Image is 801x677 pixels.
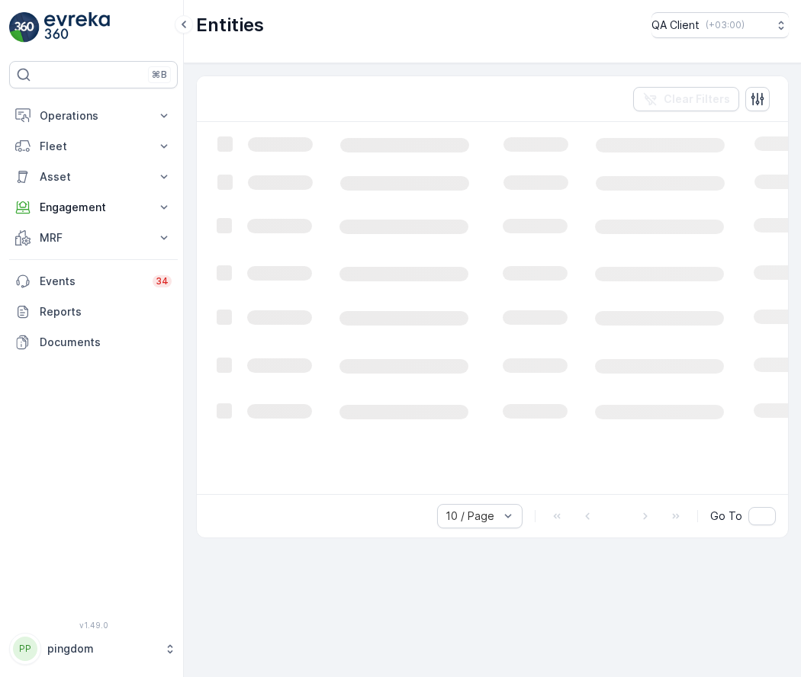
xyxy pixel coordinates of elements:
button: Clear Filters [633,87,739,111]
p: ⌘B [152,69,167,81]
div: PP [13,637,37,661]
button: QA Client(+03:00) [651,12,789,38]
p: Documents [40,335,172,350]
img: logo_light-DOdMpM7g.png [44,12,110,43]
p: Clear Filters [664,91,730,107]
button: MRF [9,223,178,253]
p: QA Client [651,18,700,33]
p: Reports [40,304,172,319]
p: Fleet [40,139,147,154]
p: ( +03:00 ) [706,19,745,31]
a: Documents [9,327,178,358]
button: Asset [9,162,178,192]
span: v 1.49.0 [9,621,178,630]
a: Reports [9,297,178,327]
p: Events [40,274,143,289]
button: Fleet [9,131,178,162]
p: 34 [156,275,169,287]
p: Operations [40,108,147,124]
p: Asset [40,169,147,184]
p: Entities [196,13,264,37]
span: Go To [710,509,742,524]
button: Engagement [9,192,178,223]
button: Operations [9,101,178,131]
p: pingdom [47,641,156,656]
p: MRF [40,230,147,245]
a: Events34 [9,266,178,297]
p: Engagement [40,200,147,215]
button: PPpingdom [9,633,178,665]
img: logo [9,12,40,43]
